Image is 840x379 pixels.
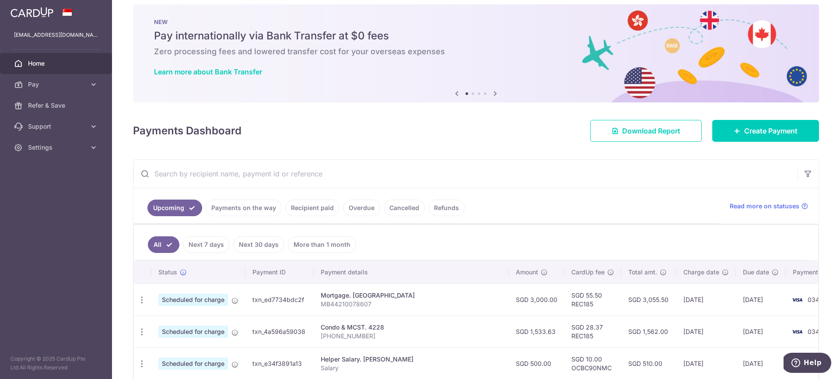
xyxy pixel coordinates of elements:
[564,316,621,347] td: SGD 28.37 REC185
[509,284,564,316] td: SGD 3,000.00
[233,236,284,253] a: Next 30 days
[621,284,676,316] td: SGD 3,055.50
[133,4,819,102] img: Bank transfer banner
[147,200,202,216] a: Upcoming
[154,18,798,25] p: NEW
[743,268,769,277] span: Due date
[516,268,538,277] span: Amount
[628,268,657,277] span: Total amt.
[206,200,282,216] a: Payments on the way
[154,67,262,76] a: Learn more about Bank Transfer
[788,326,806,337] img: Bank Card
[28,122,86,131] span: Support
[621,316,676,347] td: SGD 1,562.00
[133,160,798,188] input: Search by recipient name, payment id or reference
[245,261,314,284] th: Payment ID
[736,284,786,316] td: [DATE]
[245,284,314,316] td: txn_ed7734bdc2f
[154,29,798,43] h5: Pay internationally via Bank Transfer at $0 fees
[148,236,179,253] a: All
[571,268,605,277] span: CardUp fee
[28,59,86,68] span: Home
[730,202,799,211] span: Read more on statuses
[158,358,228,370] span: Scheduled for charge
[428,200,465,216] a: Refunds
[321,291,502,300] div: Mortgage. [GEOGRAPHIC_DATA]
[788,295,806,305] img: Bank Card
[384,200,425,216] a: Cancelled
[158,326,228,338] span: Scheduled for charge
[321,323,502,332] div: Condo & MCST. 4228
[321,300,502,309] p: MB44210078607
[509,316,564,347] td: SGD 1,533.63
[808,296,823,303] span: 0343
[154,46,798,57] h6: Zero processing fees and lowered transfer cost for your overseas expenses
[158,294,228,306] span: Scheduled for charge
[808,328,823,335] span: 0343
[564,284,621,316] td: SGD 55.50 REC185
[683,268,719,277] span: Charge date
[28,101,86,110] span: Refer & Save
[343,200,380,216] a: Overdue
[784,353,831,375] iframe: Opens a widget where you can find more information
[736,316,786,347] td: [DATE]
[28,143,86,152] span: Settings
[321,355,502,364] div: Helper Salary. [PERSON_NAME]
[183,236,230,253] a: Next 7 days
[321,332,502,340] p: [PHONE_NUMBER]
[712,120,819,142] a: Create Payment
[676,284,736,316] td: [DATE]
[10,7,53,18] img: CardUp
[14,31,98,39] p: [EMAIL_ADDRESS][DOMAIN_NAME]
[622,126,680,136] span: Download Report
[245,316,314,347] td: txn_4a596a59038
[314,261,509,284] th: Payment details
[288,236,356,253] a: More than 1 month
[730,202,808,211] a: Read more on statuses
[676,316,736,347] td: [DATE]
[133,123,241,139] h4: Payments Dashboard
[590,120,702,142] a: Download Report
[285,200,339,216] a: Recipient paid
[28,80,86,89] span: Pay
[744,126,798,136] span: Create Payment
[158,268,177,277] span: Status
[321,364,502,372] p: Salary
